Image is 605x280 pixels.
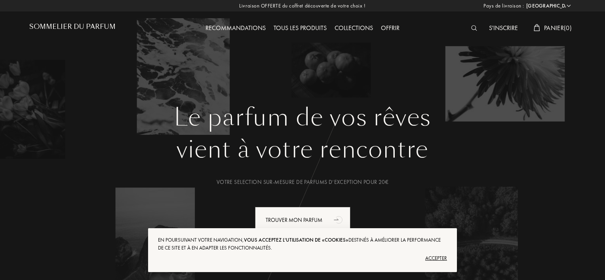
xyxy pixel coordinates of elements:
[331,24,377,32] a: Collections
[255,207,350,233] div: Trouver mon parfum
[270,23,331,34] div: Tous les produits
[35,103,570,132] h1: Le parfum de vos rêves
[331,23,377,34] div: Collections
[485,23,522,34] div: S'inscrire
[544,24,572,32] span: Panier ( 0 )
[270,24,331,32] a: Tous les produits
[158,252,447,265] div: Accepter
[29,23,116,34] a: Sommelier du Parfum
[534,24,540,31] img: cart_white.svg
[485,24,522,32] a: S'inscrire
[29,23,116,30] h1: Sommelier du Parfum
[244,236,348,243] span: vous acceptez l'utilisation de «cookies»
[377,24,403,32] a: Offrir
[35,178,570,186] div: Votre selection sur-mesure de parfums d’exception pour 20€
[331,212,347,227] div: animation
[249,207,356,233] a: Trouver mon parfumanimation
[483,2,524,10] span: Pays de livraison :
[202,23,270,34] div: Recommandations
[158,236,447,252] div: En poursuivant votre navigation, destinés à améliorer la performance de ce site et à en adapter l...
[35,132,570,167] div: vient à votre rencontre
[202,24,270,32] a: Recommandations
[377,23,403,34] div: Offrir
[471,25,477,31] img: search_icn_white.svg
